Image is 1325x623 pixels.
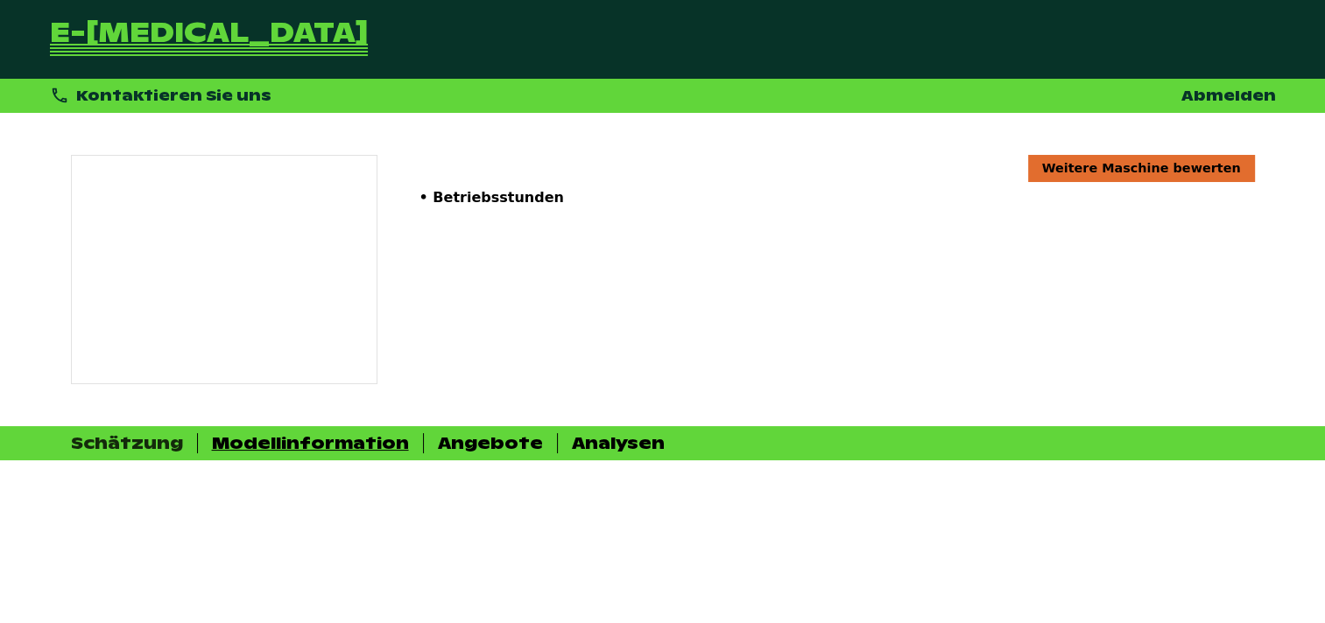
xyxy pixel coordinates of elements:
[1181,87,1276,105] a: Abmelden
[572,433,665,453] div: Analysen
[50,86,272,106] div: Kontaktieren Sie uns
[419,189,1255,206] p: • Betriebsstunden
[76,87,271,105] span: Kontaktieren Sie uns
[1028,155,1255,181] a: Weitere Maschine bewerten
[71,433,183,453] div: Schätzung
[50,21,368,58] a: Zurück zur Startseite
[212,433,409,453] div: Modellinformation
[438,433,543,453] div: Angebote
